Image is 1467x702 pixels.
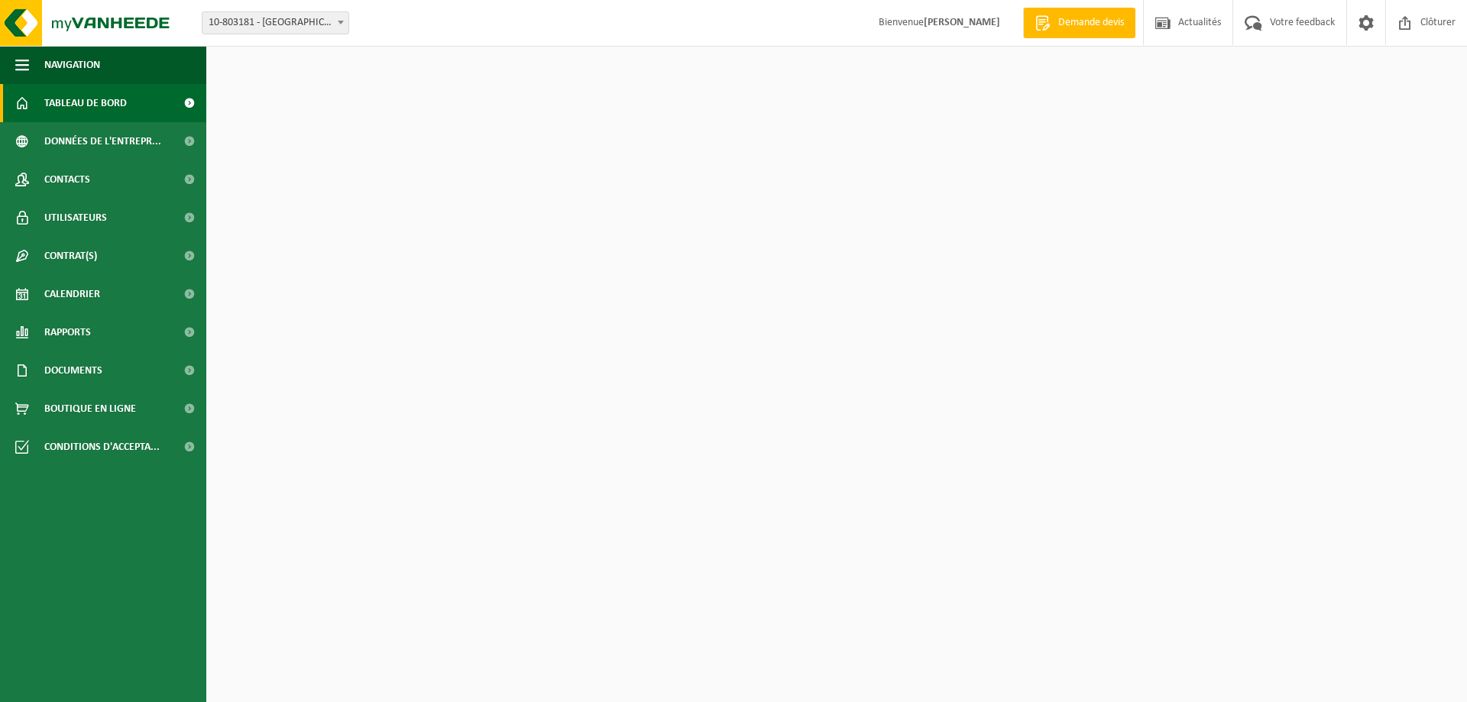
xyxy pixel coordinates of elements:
span: Demande devis [1054,15,1128,31]
span: Données de l'entrepr... [44,122,161,160]
span: Utilisateurs [44,199,107,237]
span: 10-803181 - BRIESCO - GHLIN [202,12,348,34]
span: Contacts [44,160,90,199]
span: Rapports [44,313,91,351]
span: Calendrier [44,275,100,313]
span: Contrat(s) [44,237,97,275]
span: 10-803181 - BRIESCO - GHLIN [202,11,349,34]
strong: [PERSON_NAME] [924,17,1000,28]
span: Boutique en ligne [44,390,136,428]
a: Demande devis [1023,8,1135,38]
span: Documents [44,351,102,390]
span: Conditions d'accepta... [44,428,160,466]
span: Tableau de bord [44,84,127,122]
span: Navigation [44,46,100,84]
